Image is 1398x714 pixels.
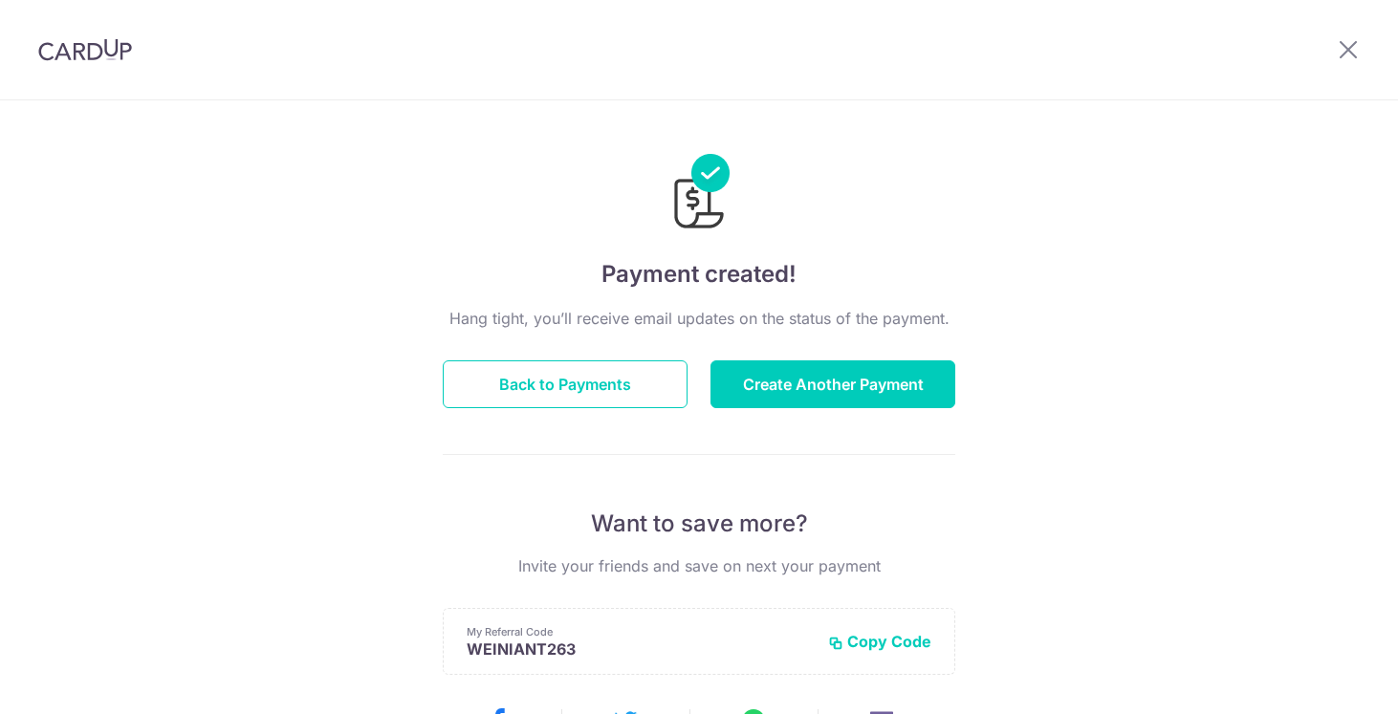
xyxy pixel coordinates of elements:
[443,360,688,408] button: Back to Payments
[443,307,955,330] p: Hang tight, you’ll receive email updates on the status of the payment.
[828,632,931,651] button: Copy Code
[443,508,955,539] p: Want to save more?
[443,257,955,292] h4: Payment created!
[443,554,955,577] p: Invite your friends and save on next your payment
[467,639,813,659] p: WEINIANT263
[38,38,132,61] img: CardUp
[668,154,730,234] img: Payments
[467,624,813,639] p: My Referral Code
[710,360,955,408] button: Create Another Payment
